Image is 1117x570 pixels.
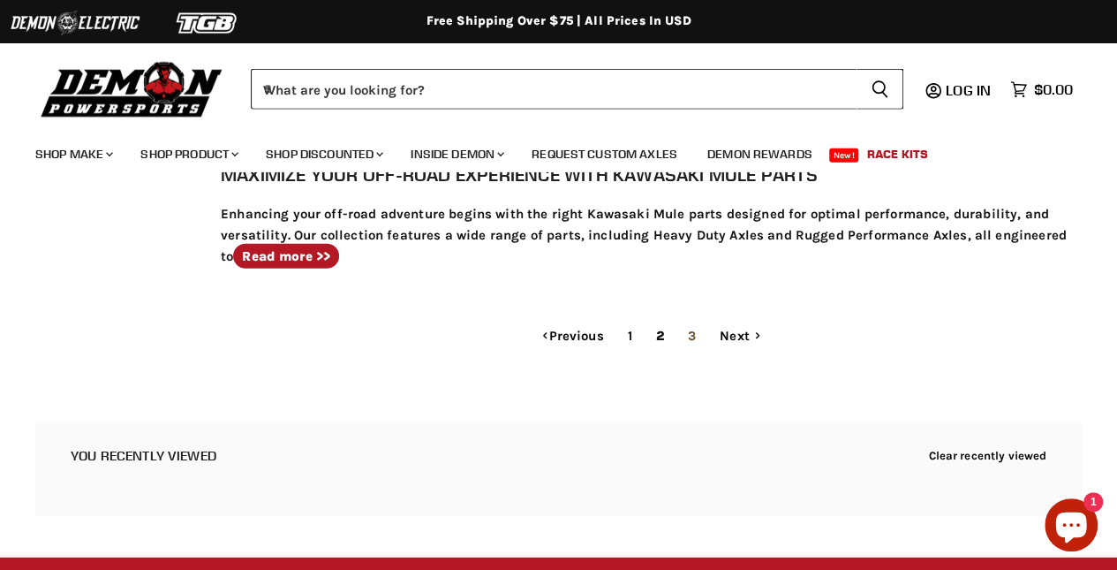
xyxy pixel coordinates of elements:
[618,321,642,352] a: 1
[710,321,771,352] a: Next
[854,136,941,172] a: Race Kits
[694,136,826,172] a: Demon Rewards
[251,69,903,110] form: Product
[1039,498,1103,556] inbox-online-store-chat: Shopify online store chat
[251,69,857,110] input: When autocomplete results are available use up and down arrows to review and enter to select
[71,448,216,463] h2: You recently viewed
[22,129,1068,172] ul: Main menu
[938,82,1001,98] a: Log in
[678,321,706,352] a: 3
[221,203,1082,268] p: Enhancing your off-road adventure begins with the right Kawasaki Mule parts designed for optimal ...
[141,6,274,40] img: TGB Logo 2
[397,136,515,172] a: Inside Demon
[1034,81,1073,98] span: $0.00
[9,6,141,40] img: Demon Electric Logo 2
[22,136,124,172] a: Shop Make
[646,321,674,352] span: 2
[127,136,249,172] a: Shop Product
[532,321,613,352] a: Previous
[35,57,229,120] img: Demon Powersports
[928,449,1046,462] button: Clear recently viewed
[946,81,991,99] span: Log in
[221,161,1082,189] h2: Maximize Your Off-Road Experience with Kawasaki Mule Parts
[1001,77,1082,103] a: $0.00
[518,136,691,172] a: Request Custom Axles
[857,69,903,110] button: Search
[253,136,394,172] a: Shop Discounted
[829,148,859,163] span: New!
[242,248,330,264] strong: Read more >>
